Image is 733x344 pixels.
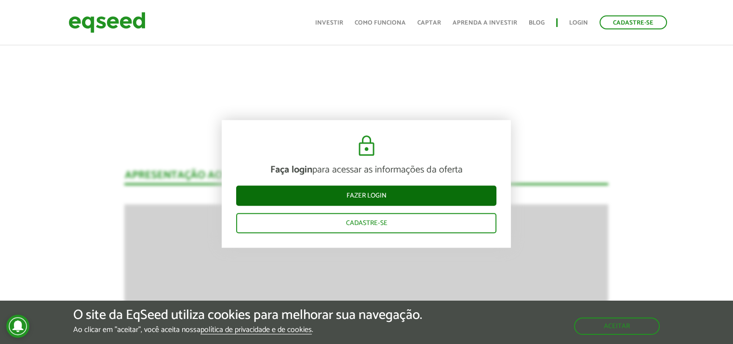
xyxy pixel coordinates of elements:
a: política de privacidade e de cookies [200,326,312,334]
a: Investir [315,20,343,26]
a: Como funciona [355,20,406,26]
h5: O site da EqSeed utiliza cookies para melhorar sua navegação. [73,308,422,323]
p: para acessar as informações da oferta [236,165,496,176]
a: Aprenda a investir [453,20,517,26]
button: Aceitar [574,318,660,335]
a: Cadastre-se [600,15,667,29]
a: Blog [529,20,545,26]
img: cadeado.svg [355,135,378,158]
a: Login [569,20,588,26]
p: Ao clicar em "aceitar", você aceita nossa . [73,325,422,334]
img: EqSeed [68,10,146,35]
a: Captar [417,20,441,26]
a: Cadastre-se [236,213,496,234]
strong: Faça login [270,162,312,178]
a: Fazer login [236,186,496,206]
